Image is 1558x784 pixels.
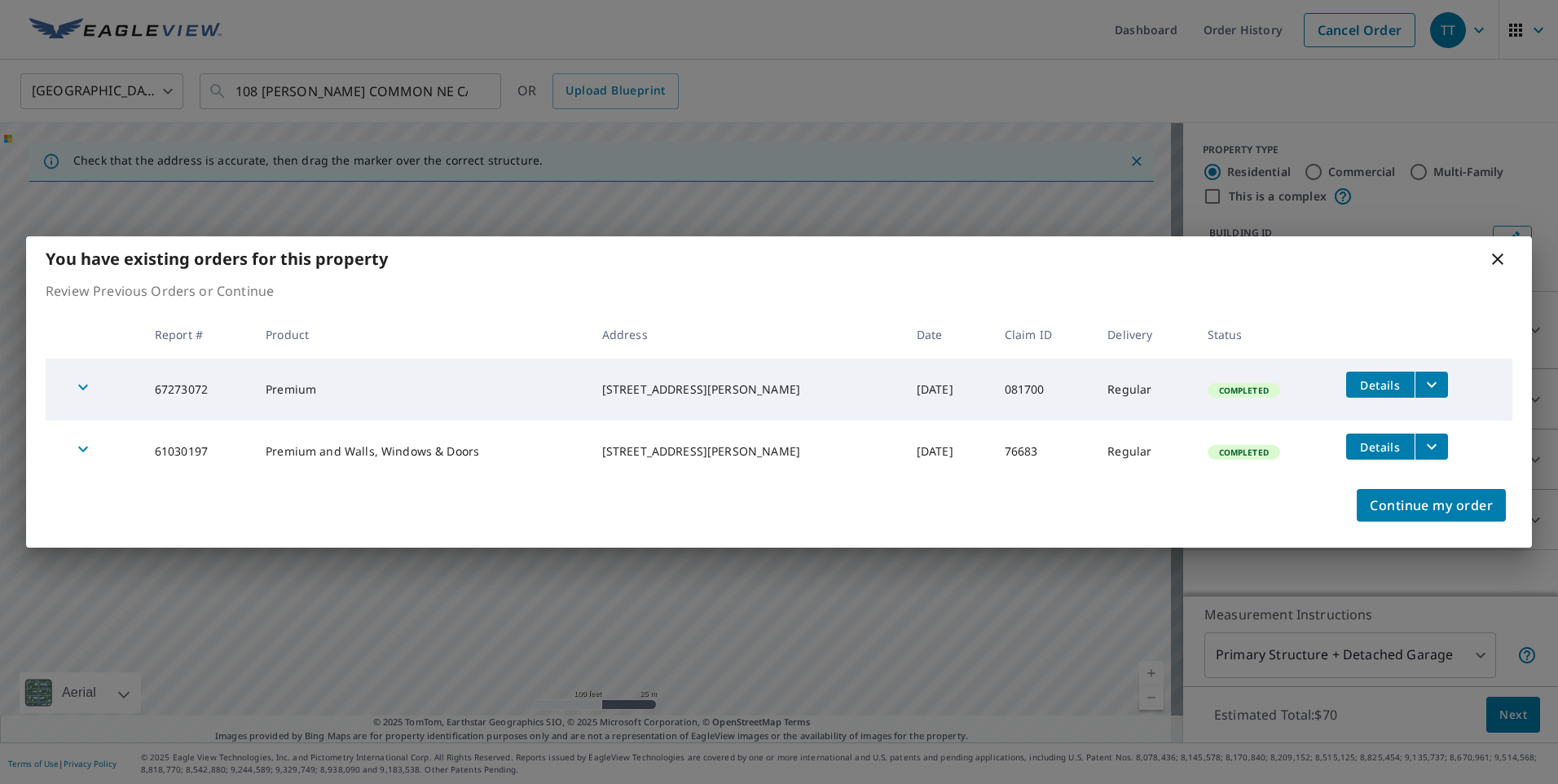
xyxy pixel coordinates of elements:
[1357,489,1506,522] button: Continue my order
[253,359,589,421] td: Premium
[904,311,992,359] th: Date
[1209,447,1279,458] span: Completed
[1356,439,1405,455] span: Details
[602,443,891,460] div: [STREET_ADDRESS][PERSON_NAME]
[904,359,992,421] td: [DATE]
[142,311,253,359] th: Report #
[1415,434,1448,460] button: filesDropdownBtn-61030197
[1356,377,1405,393] span: Details
[1346,372,1415,398] button: detailsBtn-67273072
[1094,359,1194,421] td: Regular
[992,359,1095,421] td: 081700
[992,311,1095,359] th: Claim ID
[253,311,589,359] th: Product
[46,281,1512,301] p: Review Previous Orders or Continue
[602,381,891,398] div: [STREET_ADDRESS][PERSON_NAME]
[1094,421,1194,482] td: Regular
[1195,311,1333,359] th: Status
[992,421,1095,482] td: 76683
[142,359,253,421] td: 67273072
[904,421,992,482] td: [DATE]
[1415,372,1448,398] button: filesDropdownBtn-67273072
[589,311,904,359] th: Address
[142,421,253,482] td: 61030197
[46,248,388,270] b: You have existing orders for this property
[1094,311,1194,359] th: Delivery
[253,421,589,482] td: Premium and Walls, Windows & Doors
[1346,434,1415,460] button: detailsBtn-61030197
[1370,494,1493,517] span: Continue my order
[1209,385,1279,396] span: Completed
